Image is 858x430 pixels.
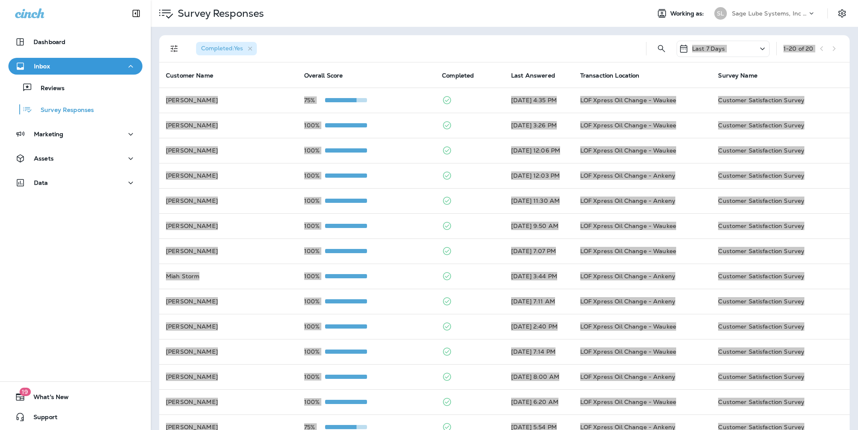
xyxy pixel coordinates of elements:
p: Marketing [34,131,63,137]
td: [PERSON_NAME] [159,314,297,339]
td: Customer Satisfaction Survey [711,389,850,414]
td: [DATE] 12:03 PM [504,163,574,188]
td: Customer Satisfaction Survey [711,88,850,113]
td: Customer Satisfaction Survey [711,339,850,364]
button: Inbox [8,58,142,75]
span: Last Answered [511,72,566,79]
td: Customer Satisfaction Survey [711,289,850,314]
td: Customer Satisfaction Survey [711,138,850,163]
button: 19What's New [8,389,142,405]
span: Overall Score [304,72,354,79]
span: What's New [25,394,69,404]
td: [PERSON_NAME] [159,238,297,264]
td: [DATE] 11:30 AM [504,188,574,213]
td: [DATE] 8:00 AM [504,364,574,389]
p: Sage Lube Systems, Inc dba LOF Xpress Oil Change [732,10,807,17]
button: Search Survey Responses [653,40,670,57]
p: Data [34,179,48,186]
td: LOF Xpress Oil Change - Waukee [574,314,712,339]
p: 100% [304,122,325,129]
button: Survey Responses [8,101,142,118]
td: [PERSON_NAME] [159,138,297,163]
span: Support [25,414,57,424]
p: 100% [304,197,325,204]
span: Completed : Yes [201,44,243,52]
td: Miah Storm [159,264,297,289]
td: [DATE] 3:26 PM [504,113,574,138]
td: LOF Xpress Oil Change - Ankeny [574,264,712,289]
td: [DATE] 7:11 AM [504,289,574,314]
p: 100% [304,273,325,280]
td: [PERSON_NAME] [159,188,297,213]
td: LOF Xpress Oil Change - Waukee [574,113,712,138]
td: [DATE] 6:20 AM [504,389,574,414]
td: [PERSON_NAME] [159,163,297,188]
span: Customer Name [166,72,224,79]
span: Last Answered [511,72,555,79]
td: [DATE] 9:50 AM [504,213,574,238]
td: [DATE] 7:14 PM [504,339,574,364]
span: Completed [442,72,474,79]
p: Dashboard [34,39,65,45]
td: [DATE] 2:40 PM [504,314,574,339]
td: Customer Satisfaction Survey [711,188,850,213]
p: Reviews [32,85,65,93]
p: Assets [34,155,54,162]
td: Customer Satisfaction Survey [711,264,850,289]
td: Customer Satisfaction Survey [711,238,850,264]
p: 100% [304,172,325,179]
span: Survey Name [718,72,768,79]
td: Customer Satisfaction Survey [711,163,850,188]
p: Survey Responses [174,7,264,20]
button: Assets [8,150,142,167]
td: [PERSON_NAME] [159,364,297,389]
td: [PERSON_NAME] [159,289,297,314]
td: Customer Satisfaction Survey [711,113,850,138]
span: 19 [19,388,31,396]
span: Survey Name [718,72,757,79]
td: LOF Xpress Oil Change - Ankeny [574,289,712,314]
span: Working as: [670,10,706,17]
p: 75% [304,97,325,104]
button: Dashboard [8,34,142,50]
p: Inbox [34,63,50,70]
td: LOF Xpress Oil Change - Waukee [574,238,712,264]
span: Overall Score [304,72,343,79]
button: Support [8,409,142,425]
td: Customer Satisfaction Survey [711,314,850,339]
span: Completed [442,72,485,79]
td: LOF Xpress Oil Change - Waukee [574,339,712,364]
span: Transaction Location [580,72,640,79]
td: Customer Satisfaction Survey [711,213,850,238]
td: LOF Xpress Oil Change - Waukee [574,213,712,238]
td: [PERSON_NAME] [159,389,297,414]
p: Survey Responses [32,106,94,114]
td: Customer Satisfaction Survey [711,364,850,389]
button: Settings [835,6,850,21]
div: 1 - 20 of 20 [783,45,813,52]
div: Completed:Yes [196,42,257,55]
button: Reviews [8,79,142,96]
button: Collapse Sidebar [124,5,148,22]
p: 100% [304,248,325,254]
td: LOF Xpress Oil Change - Ankeny [574,364,712,389]
p: Last 7 Days [692,45,725,52]
p: 100% [304,399,325,405]
span: Customer Name [166,72,213,79]
td: LOF Xpress Oil Change - Waukee [574,389,712,414]
p: 100% [304,323,325,330]
td: [PERSON_NAME] [159,339,297,364]
p: 100% [304,348,325,355]
p: 100% [304,147,325,154]
p: 100% [304,223,325,229]
div: SL [714,7,727,20]
td: [DATE] 4:35 PM [504,88,574,113]
span: Transaction Location [580,72,651,79]
button: Marketing [8,126,142,142]
td: LOF Xpress Oil Change - Waukee [574,138,712,163]
button: Data [8,174,142,191]
td: [DATE] 7:07 PM [504,238,574,264]
td: [PERSON_NAME] [159,88,297,113]
button: Filters [166,40,183,57]
td: [DATE] 3:44 PM [504,264,574,289]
